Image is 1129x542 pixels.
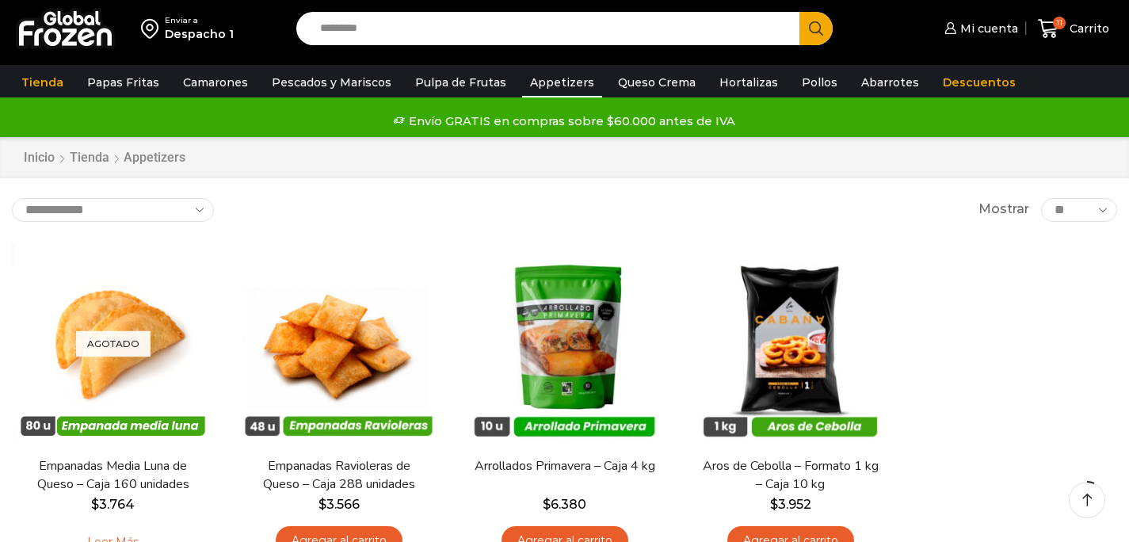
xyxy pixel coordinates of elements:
[794,67,845,97] a: Pollos
[124,150,185,165] h1: Appetizers
[940,13,1018,44] a: Mi cuenta
[956,21,1018,36] span: Mi cuenta
[91,497,99,512] span: $
[23,149,55,167] a: Inicio
[978,200,1029,219] span: Mostrar
[853,67,927,97] a: Abarrotes
[69,149,110,167] a: Tienda
[522,67,602,97] a: Appetizers
[22,457,204,494] a: Empanadas Media Luna de Queso – Caja 160 unidades
[318,497,360,512] bdi: 3.566
[1034,10,1113,48] a: 11 Carrito
[165,26,234,42] div: Despacho 1
[1066,21,1109,36] span: Carrito
[76,331,151,357] p: Agotado
[935,67,1024,97] a: Descuentos
[1053,17,1066,29] span: 11
[141,15,165,42] img: address-field-icon.svg
[799,12,833,45] button: Search button
[175,67,256,97] a: Camarones
[264,67,399,97] a: Pescados y Mariscos
[79,67,167,97] a: Papas Fritas
[407,67,514,97] a: Pulpa de Frutas
[770,497,778,512] span: $
[474,457,656,475] a: Arrollados Primavera – Caja 4 kg
[13,67,71,97] a: Tienda
[248,457,430,494] a: Empanadas Ravioleras de Queso – Caja 288 unidades
[610,67,704,97] a: Queso Crema
[12,198,214,222] select: Pedido de la tienda
[700,457,882,494] a: Aros de Cebolla – Formato 1 kg – Caja 10 kg
[318,497,326,512] span: $
[543,497,586,512] bdi: 6.380
[543,497,551,512] span: $
[91,497,135,512] bdi: 3.764
[23,149,185,167] nav: Breadcrumb
[770,497,811,512] bdi: 3.952
[711,67,786,97] a: Hortalizas
[165,15,234,26] div: Enviar a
